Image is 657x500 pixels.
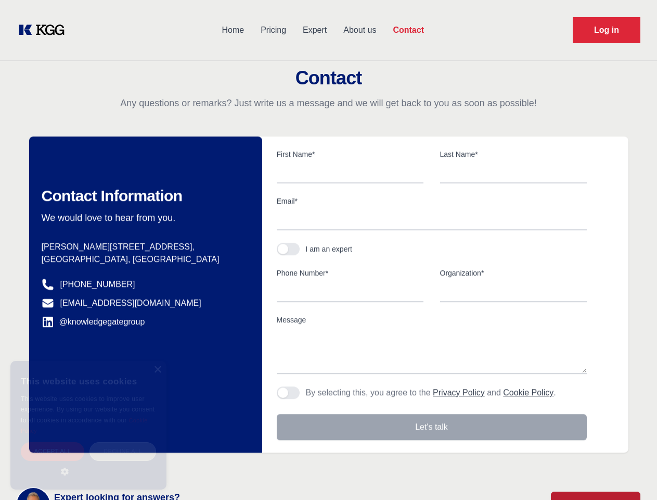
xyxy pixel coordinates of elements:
[21,442,84,460] div: Accept all
[42,211,246,224] p: We would love to hear from you.
[42,241,246,253] p: [PERSON_NAME][STREET_ADDRESS],
[433,388,485,397] a: Privacy Policy
[605,450,657,500] iframe: Chat Widget
[42,316,145,328] a: @knowledgegategroup
[335,17,384,44] a: About us
[277,196,587,206] label: Email*
[60,278,135,291] a: [PHONE_NUMBER]
[440,268,587,278] label: Organization*
[42,186,246,205] h2: Contact Information
[42,253,246,266] p: [GEOGRAPHIC_DATA], [GEOGRAPHIC_DATA]
[306,386,556,399] p: By selecting this, you agree to the and .
[21,369,156,394] div: This website uses cookies
[213,17,252,44] a: Home
[277,268,423,278] label: Phone Number*
[89,442,156,460] div: Decline all
[252,17,294,44] a: Pricing
[277,315,587,325] label: Message
[503,388,553,397] a: Cookie Policy
[277,149,423,159] label: First Name*
[153,366,161,374] div: Close
[306,244,353,254] div: I am an expert
[17,22,73,39] a: KOL Knowledge Platform: Talk to Key External Experts (KEE)
[12,68,645,89] h2: Contact
[12,97,645,109] p: Any questions or remarks? Just write us a message and we will get back to you as soon as possible!
[277,414,587,440] button: Let's talk
[21,395,154,424] span: This website uses cookies to improve user experience. By using our website you consent to all coo...
[440,149,587,159] label: Last Name*
[384,17,432,44] a: Contact
[573,17,640,43] a: Request Demo
[294,17,335,44] a: Expert
[21,417,148,434] a: Cookie Policy
[60,297,201,309] a: [EMAIL_ADDRESS][DOMAIN_NAME]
